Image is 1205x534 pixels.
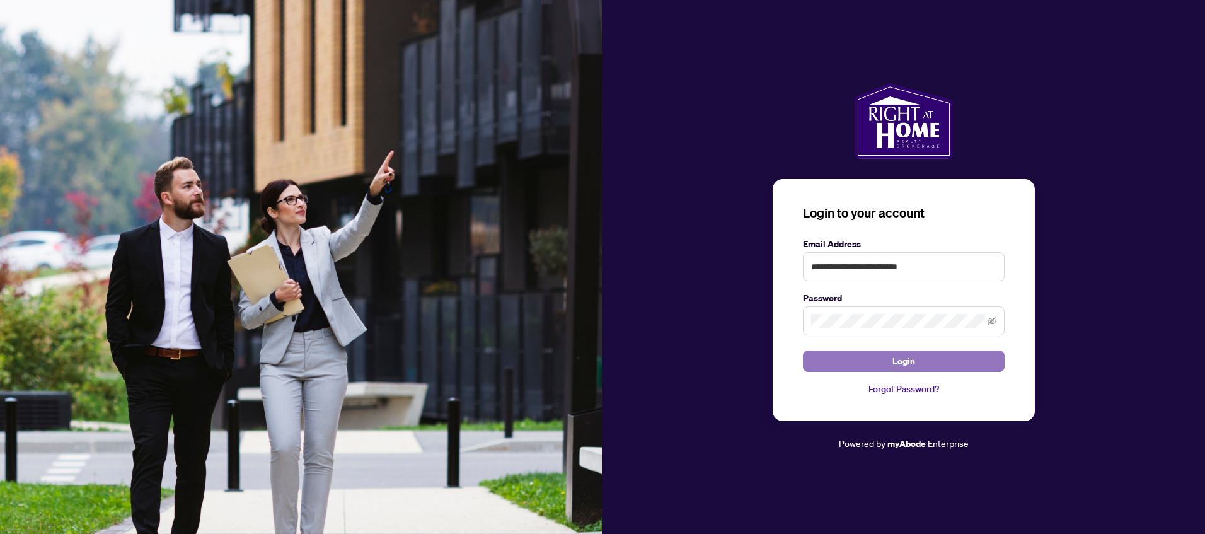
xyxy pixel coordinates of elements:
[803,204,1005,222] h3: Login to your account
[892,351,915,371] span: Login
[803,237,1005,251] label: Email Address
[803,291,1005,305] label: Password
[855,83,952,159] img: ma-logo
[887,437,926,451] a: myAbode
[988,316,996,325] span: eye-invisible
[928,438,969,449] span: Enterprise
[803,382,1005,396] a: Forgot Password?
[839,438,885,449] span: Powered by
[803,351,1005,372] button: Login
